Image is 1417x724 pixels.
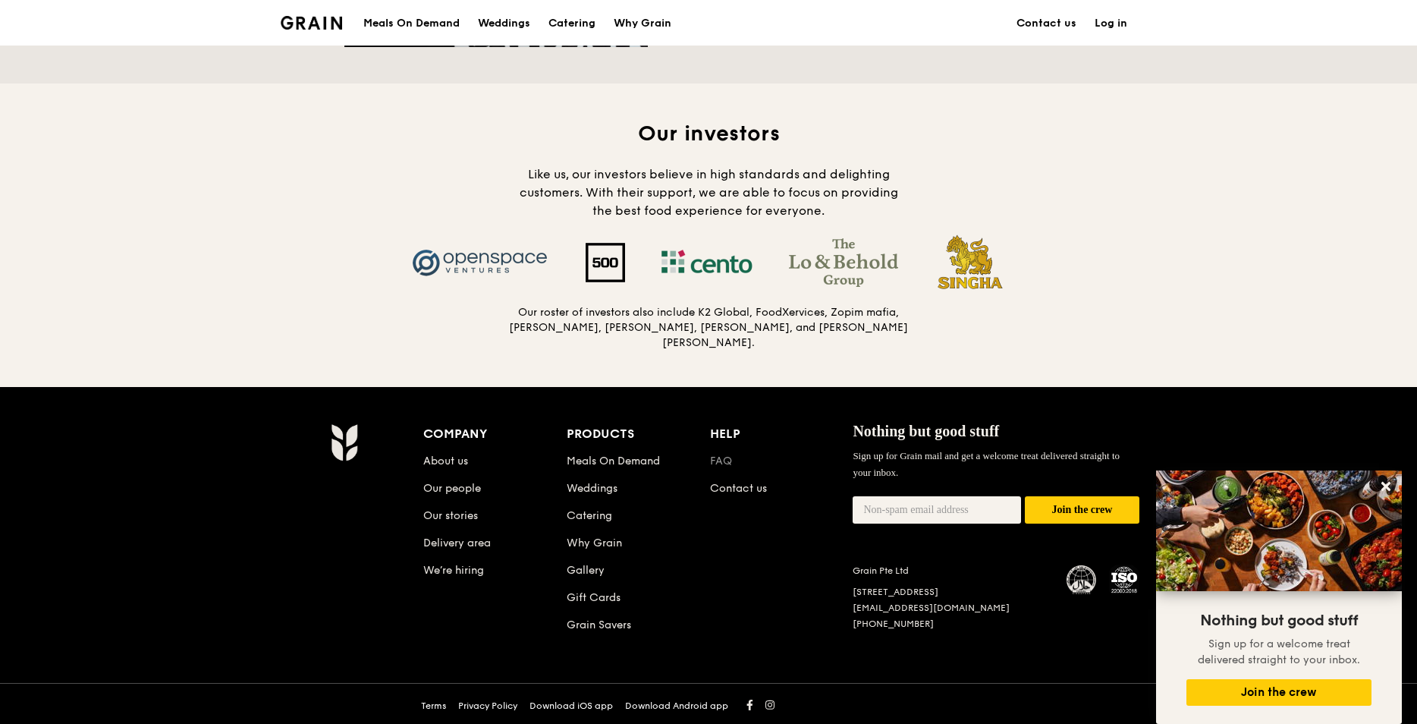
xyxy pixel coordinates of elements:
img: 500 Startups [567,243,643,282]
img: ISO Certified [1109,565,1139,595]
a: Delivery area [423,537,491,549]
button: Join the crew [1186,679,1371,706]
a: We’re hiring [423,564,484,577]
div: Grain Pte Ltd [853,565,1048,577]
a: FAQ [710,455,732,467]
span: Our investors [638,121,780,146]
div: [STREET_ADDRESS] [853,586,1048,598]
a: [EMAIL_ADDRESS][DOMAIN_NAME] [853,603,1010,613]
a: Our people [423,482,481,495]
img: DSC07876-Edit02-Large.jpeg [1156,471,1402,591]
input: Non-spam email address [853,496,1021,524]
div: Weddings [478,1,530,46]
a: Why Grain [605,1,680,46]
a: Gallery [567,564,605,577]
a: Why Grain [567,537,622,549]
a: Download iOS app [529,700,613,712]
a: Our stories [423,509,478,522]
span: Sign up for a welcome treat delivered straight to your inbox. [1198,637,1360,666]
a: Catering [539,1,605,46]
img: Cento Ventures [643,238,771,287]
button: Join the crew [1025,496,1139,524]
a: Weddings [469,1,539,46]
img: The Lo & Behold Group [771,238,916,287]
a: Contact us [710,482,767,495]
div: Catering [548,1,595,46]
a: Weddings [567,482,617,495]
div: Meals On Demand [363,1,460,46]
div: Why Grain [614,1,671,46]
img: Grain [331,423,357,461]
a: Meals On Demand [567,455,660,467]
div: Company [423,423,567,445]
a: About us [423,455,468,467]
span: Nothing but good stuff [853,423,999,439]
img: Singha [916,232,1025,293]
a: [PHONE_NUMBER] [853,619,934,629]
img: Grain [281,16,342,30]
a: Terms [421,700,446,712]
span: Sign up for Grain mail and get a welcome treat delivered straight to your inbox. [853,450,1120,478]
span: Nothing but good stuff [1200,612,1358,630]
a: Catering [567,509,612,522]
a: Contact us [1007,1,1086,46]
h5: Our roster of investors also include K2 Global, FoodXervices, Zopim mafia, [PERSON_NAME], [PERSON... [508,305,909,351]
a: Grain Savers [567,619,631,631]
img: Openspace Ventures [393,238,567,287]
a: Gift Cards [567,591,621,604]
div: Help [710,423,853,445]
a: Log in [1086,1,1136,46]
span: Like us, our investors believe in high standards and delighting customers. With their support, we... [520,167,898,218]
a: Privacy Policy [458,700,517,712]
img: MUIS Halal Certified [1067,565,1097,596]
button: Close [1374,474,1398,499]
a: Download Android app [625,700,728,712]
div: Products [567,423,710,445]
